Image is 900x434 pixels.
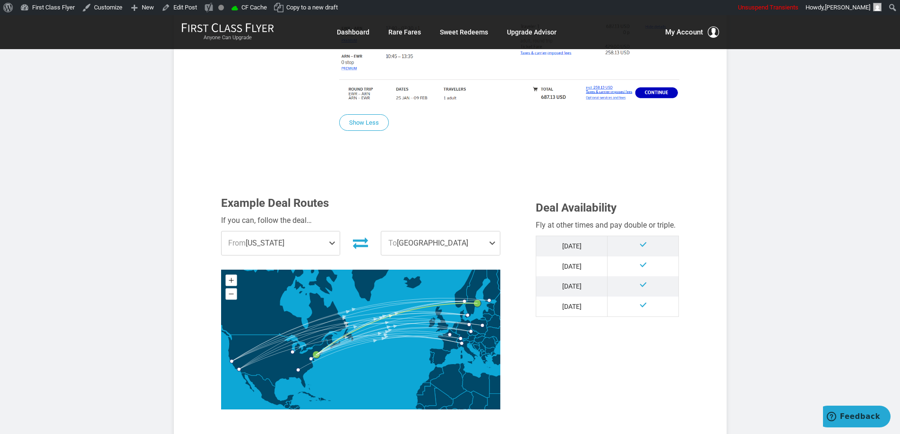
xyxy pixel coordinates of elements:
[181,23,274,42] a: First Class FlyerAnyone Can Upgrade
[738,4,798,11] span: Unsuspend Transients
[230,359,238,363] g: San Francisco
[181,23,274,33] img: First Class Flyer
[296,368,304,372] g: Atlanta
[536,219,679,231] div: Fly at other times and pay double or triple.
[462,335,475,341] path: Austria
[481,352,486,355] path: Macedonia
[446,391,473,413] path: Niger
[479,342,486,352] path: Serbia
[478,349,481,353] path: Montenegro
[432,306,448,332] path: United Kingdom
[455,332,456,334] path: Luxembourg
[492,336,498,344] path: Moldova
[416,408,421,410] path: Gambia
[339,114,389,131] button: Show Less
[181,34,274,41] small: Anyone Can Upgrade
[237,367,245,371] g: Los Angeles
[482,314,492,321] path: Lithuania
[440,24,488,41] a: Sweet Redeems
[313,351,326,358] g: New York
[481,353,492,368] path: Greece
[388,238,397,247] span: To
[665,26,703,38] span: My Account
[536,201,617,214] span: Deal Availability
[480,351,482,358] path: Albania
[388,24,421,41] a: Rare Fares
[291,350,299,354] g: Chicago
[823,406,891,429] iframe: Opens a widget where you can find more information
[481,337,497,349] path: Romania
[482,259,501,302] path: Finland
[482,308,495,316] path: Latvia
[469,391,487,420] path: Chad
[470,318,488,335] path: Poland
[415,404,426,411] path: Senegal
[536,297,608,317] td: [DATE]
[429,348,451,366] path: Spain
[452,323,458,330] path: Netherlands
[288,408,292,410] path: El Salvador
[665,26,719,38] button: My Account
[489,375,510,394] path: Egypt
[423,366,444,383] path: Morocco
[290,400,291,405] path: Belize
[467,329,479,336] path: Czech Republic
[290,405,300,410] path: Honduras
[337,24,369,41] a: Dashboard
[484,394,513,418] path: Sudan
[460,309,468,318] path: Denmark
[429,352,435,364] path: Portugal
[316,398,320,401] path: Haiti
[456,318,471,339] path: Germany
[221,214,501,227] div: If you can, follow the deal…
[416,383,430,396] path: Western Sahara
[309,400,312,401] path: Jamaica
[536,256,608,276] td: [DATE]
[466,314,474,317] g: Copenhagen
[424,388,453,416] path: Mali
[465,264,488,317] path: Sweden
[507,24,557,41] a: Upgrade Advisor
[481,349,484,353] path: Kosovo
[292,407,300,414] path: Nicaragua
[485,347,496,354] path: Bulgaria
[474,336,485,343] path: Hungary
[536,236,608,256] td: [DATE]
[284,401,291,409] path: Guatemala
[381,231,500,255] span: [GEOGRAPHIC_DATA]
[473,345,480,351] path: Bosnia and Herzegovina
[470,340,475,344] path: Slovenia
[297,391,316,398] path: Cuba
[487,303,495,310] path: Estonia
[459,363,466,377] path: Tunisia
[347,232,374,253] button: Invert Route Direction
[475,333,485,338] path: Slovakia
[430,364,467,400] path: Algeria
[328,400,331,401] path: Puerto Rico
[462,372,490,398] path: Libya
[450,328,456,333] path: Belgium
[473,300,487,307] g: Stockholm
[221,196,329,210] span: Example Deal Routes
[457,340,478,365] path: Italy
[536,276,608,296] td: [DATE]
[416,383,437,407] path: Mauritania
[309,357,317,361] g: Washington DC
[228,238,246,247] span: From
[486,315,503,329] path: Belarus
[320,398,326,402] path: Dominican Republic
[222,231,340,255] span: [US_STATE]
[484,326,516,347] path: Ukraine
[241,373,294,407] path: Mexico
[403,276,422,289] path: Iceland
[825,4,870,11] span: [PERSON_NAME]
